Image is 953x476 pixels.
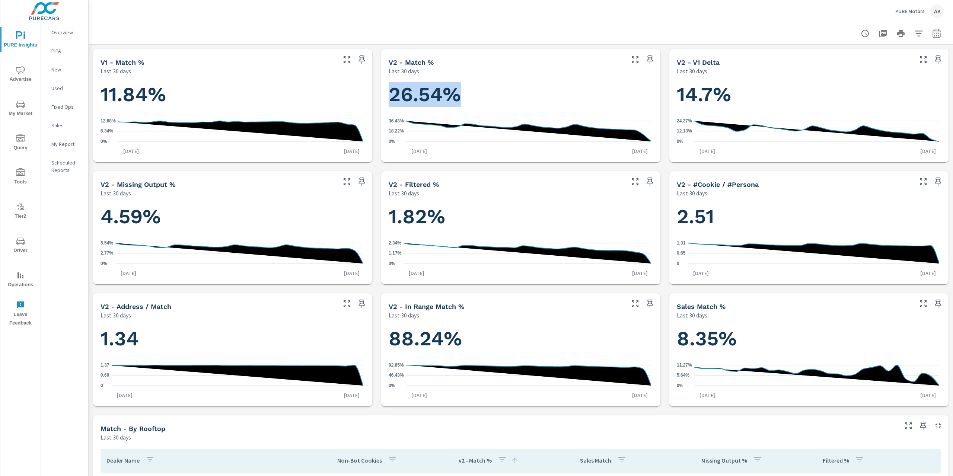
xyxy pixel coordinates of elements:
[915,269,941,277] p: [DATE]
[3,202,38,221] span: Tier2
[929,26,944,41] button: Select Date Range
[823,457,849,464] p: Filtered %
[41,27,88,38] div: Overview
[677,383,683,388] text: 0%
[389,139,395,144] text: 0%
[389,204,653,229] h1: 1.82%
[404,269,430,277] p: [DATE]
[3,31,38,49] span: PURE Insights
[932,298,944,310] span: Save this to your personalized report
[915,147,941,155] p: [DATE]
[389,326,653,351] h1: 88.24%
[911,26,926,41] button: Apply Filters
[389,129,404,134] text: 18.22%
[677,67,707,76] p: Last 30 days
[389,383,395,388] text: 0%
[41,83,88,94] div: Used
[101,181,175,188] h5: v2 - Missing Output %
[3,168,38,186] span: Tools
[101,67,131,76] p: Last 30 days
[101,303,171,310] h5: v2 - Address / Match
[389,58,434,66] h5: v2 - Match %
[0,22,41,330] div: nav menu
[51,29,82,36] p: Overview
[688,269,714,277] p: [DATE]
[118,147,144,155] p: [DATE]
[51,84,82,92] p: Used
[627,392,653,399] p: [DATE]
[459,457,492,464] p: v2 - Match %
[51,66,82,73] p: New
[101,326,365,351] h1: 1.34
[389,362,404,368] text: 92.85%
[101,204,365,229] h1: 4.59%
[701,457,747,464] p: Missing Output %
[101,129,113,134] text: 6.34%
[677,129,692,134] text: 12.13%
[115,269,141,277] p: [DATE]
[101,82,365,107] h1: 11.84%
[337,457,382,464] p: Non-Bot Cookies
[51,159,82,174] p: Scheduled Reports
[101,139,107,144] text: 0%
[41,101,88,112] div: Fixed Ops
[644,176,656,188] span: Save this to your personalized report
[389,373,404,378] text: 46.43%
[3,301,38,328] span: Leave Feedback
[356,54,368,66] span: Save this to your personalized report
[341,298,353,310] button: Make Fullscreen
[101,118,116,124] text: 12.68%
[101,58,144,66] h5: v1 - Match %
[112,392,138,399] p: [DATE]
[101,251,113,256] text: 2.77%
[339,147,365,155] p: [DATE]
[101,240,113,246] text: 5.54%
[917,176,929,188] button: Make Fullscreen
[51,140,82,148] p: My Report
[389,261,395,266] text: 0%
[51,103,82,111] p: Fixed Ops
[677,118,692,124] text: 24.27%
[51,122,82,129] p: Sales
[41,45,88,57] div: PIPA
[389,311,419,320] p: Last 30 days
[677,326,941,351] h1: 8.35%
[101,261,107,266] text: 0%
[694,147,720,155] p: [DATE]
[627,147,653,155] p: [DATE]
[389,303,464,310] h5: v2 - In Range Match %
[677,261,679,266] text: 0
[677,139,683,144] text: 0%
[932,420,944,432] button: Minimize Widget
[3,100,38,118] span: My Market
[917,54,929,66] button: Make Fullscreen
[677,82,941,107] h1: 14.7%
[101,311,131,320] p: Last 30 days
[677,58,720,66] h5: v2 - v1 Delta
[106,457,140,464] p: Dealer Name
[677,181,759,188] h5: v2 - #Cookie / #Persona
[101,425,165,432] h5: Match - By Rooftop
[895,8,925,15] p: PURE Motors
[677,373,689,378] text: 5.64%
[389,82,653,107] h1: 26.54%
[406,147,432,155] p: [DATE]
[902,420,914,432] button: Make Fullscreen
[389,181,439,188] h5: v2 - Filtered %
[629,298,641,310] button: Make Fullscreen
[41,64,88,75] div: New
[3,271,38,289] span: Operations
[627,269,653,277] p: [DATE]
[931,4,944,18] div: AK
[101,373,109,378] text: 0.69
[51,47,82,55] p: PIPA
[356,298,368,310] span: Save this to your personalized report
[101,433,131,442] p: Last 30 days
[876,26,890,41] button: "Export Report to PDF"
[389,118,404,124] text: 36.43%
[101,383,103,388] text: 0
[677,251,686,256] text: 0.65
[389,67,419,76] p: Last 30 days
[41,157,88,176] div: Scheduled Reports
[644,298,656,310] span: Save this to your personalized report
